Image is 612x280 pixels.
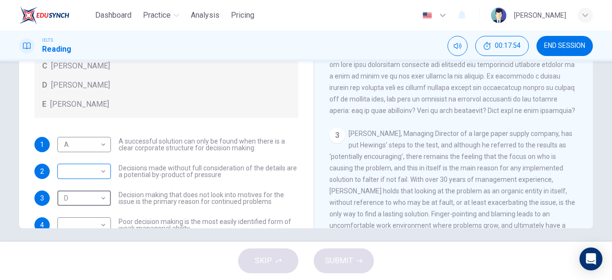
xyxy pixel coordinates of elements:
h1: Reading [42,44,71,55]
button: Analysis [187,7,223,24]
span: [PERSON_NAME] [51,60,110,72]
span: Dashboard [95,10,131,21]
span: [PERSON_NAME] [50,99,109,110]
div: D [57,185,108,212]
span: [PERSON_NAME] [51,79,110,91]
span: E [42,99,46,110]
button: 00:17:54 [475,36,529,56]
div: 3 [329,128,345,143]
span: [PERSON_NAME], Managing Director of a large paper supply company, has put Hewings’ steps to the t... [329,130,575,241]
div: Open Intercom Messenger [579,247,602,270]
span: 00:17:54 [495,42,521,50]
span: Pricing [231,10,254,21]
span: 4 [40,222,44,228]
span: D [42,79,47,91]
span: 3 [40,195,44,202]
button: END SESSION [536,36,593,56]
div: Hide [475,36,529,56]
span: 2 [40,168,44,175]
img: Profile picture [491,8,506,23]
img: en [421,12,433,19]
button: Practice [139,7,183,24]
span: Decisions made without full consideration of the details are a potential by-product of pressure [119,165,298,178]
button: Dashboard [91,7,135,24]
div: A [57,131,108,158]
a: EduSynch logo [19,6,91,25]
span: IELTS [42,37,53,44]
span: 1 [40,141,44,148]
span: Poor decision making is the most easily identified form of weak managerial ability [119,218,298,232]
span: Decision making that does not look into motives for the issue is the primary reason for continued... [119,191,298,205]
div: [PERSON_NAME] [514,10,566,21]
span: C [42,60,47,72]
span: Analysis [191,10,219,21]
span: Practice [143,10,171,21]
span: END SESSION [544,42,585,50]
button: Pricing [227,7,258,24]
img: EduSynch logo [19,6,69,25]
span: A successful solution can only be found when there is a clear corporate structure for decision ma... [119,138,298,151]
div: Mute [448,36,468,56]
